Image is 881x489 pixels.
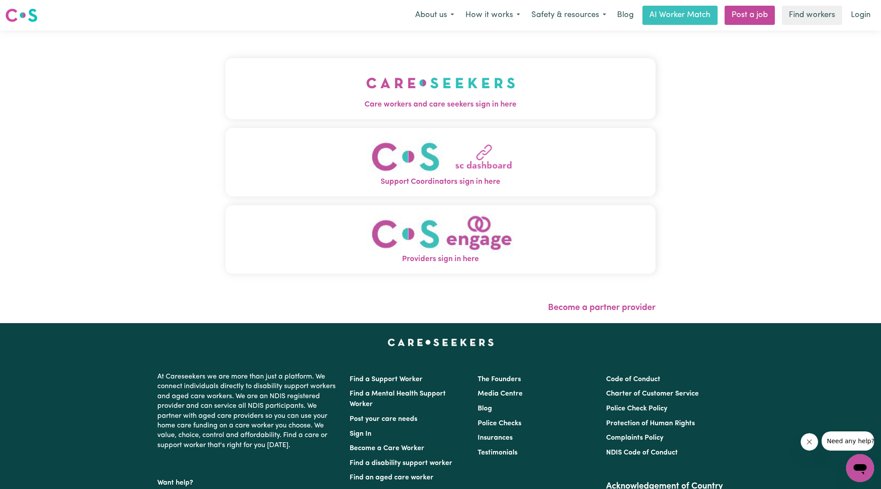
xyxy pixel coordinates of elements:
[5,7,38,23] img: Careseekers logo
[526,6,612,24] button: Safety & resources
[725,6,775,25] a: Post a job
[225,128,656,196] button: Support Coordinators sign in here
[606,420,695,427] a: Protection of Human Rights
[157,368,339,454] p: At Careseekers we are more than just a platform. We connect individuals directly to disability su...
[350,390,446,408] a: Find a Mental Health Support Worker
[5,5,38,25] a: Careseekers logo
[612,6,639,25] a: Blog
[606,434,663,441] a: Complaints Policy
[388,339,494,346] a: Careseekers home page
[350,430,371,437] a: Sign In
[225,99,656,110] span: Care workers and care seekers sign in here
[606,376,660,383] a: Code of Conduct
[409,6,460,24] button: About us
[782,6,842,25] a: Find workers
[642,6,718,25] a: AI Worker Match
[460,6,526,24] button: How it works
[478,434,513,441] a: Insurances
[846,454,874,482] iframe: Button to launch messaging window
[846,6,876,25] a: Login
[606,405,667,412] a: Police Check Policy
[606,390,699,397] a: Charter of Customer Service
[157,475,339,488] p: Want help?
[478,420,521,427] a: Police Checks
[548,303,656,312] a: Become a partner provider
[350,460,452,467] a: Find a disability support worker
[478,376,521,383] a: The Founders
[606,449,678,456] a: NDIS Code of Conduct
[225,176,656,188] span: Support Coordinators sign in here
[350,474,434,481] a: Find an aged care worker
[225,58,656,119] button: Care workers and care seekers sign in here
[225,205,656,274] button: Providers sign in here
[350,416,417,423] a: Post your care needs
[478,449,517,456] a: Testimonials
[822,431,874,451] iframe: Message from company
[350,376,423,383] a: Find a Support Worker
[5,6,53,13] span: Need any help?
[801,433,818,451] iframe: Close message
[478,405,492,412] a: Blog
[478,390,523,397] a: Media Centre
[225,254,656,265] span: Providers sign in here
[350,445,424,452] a: Become a Care Worker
